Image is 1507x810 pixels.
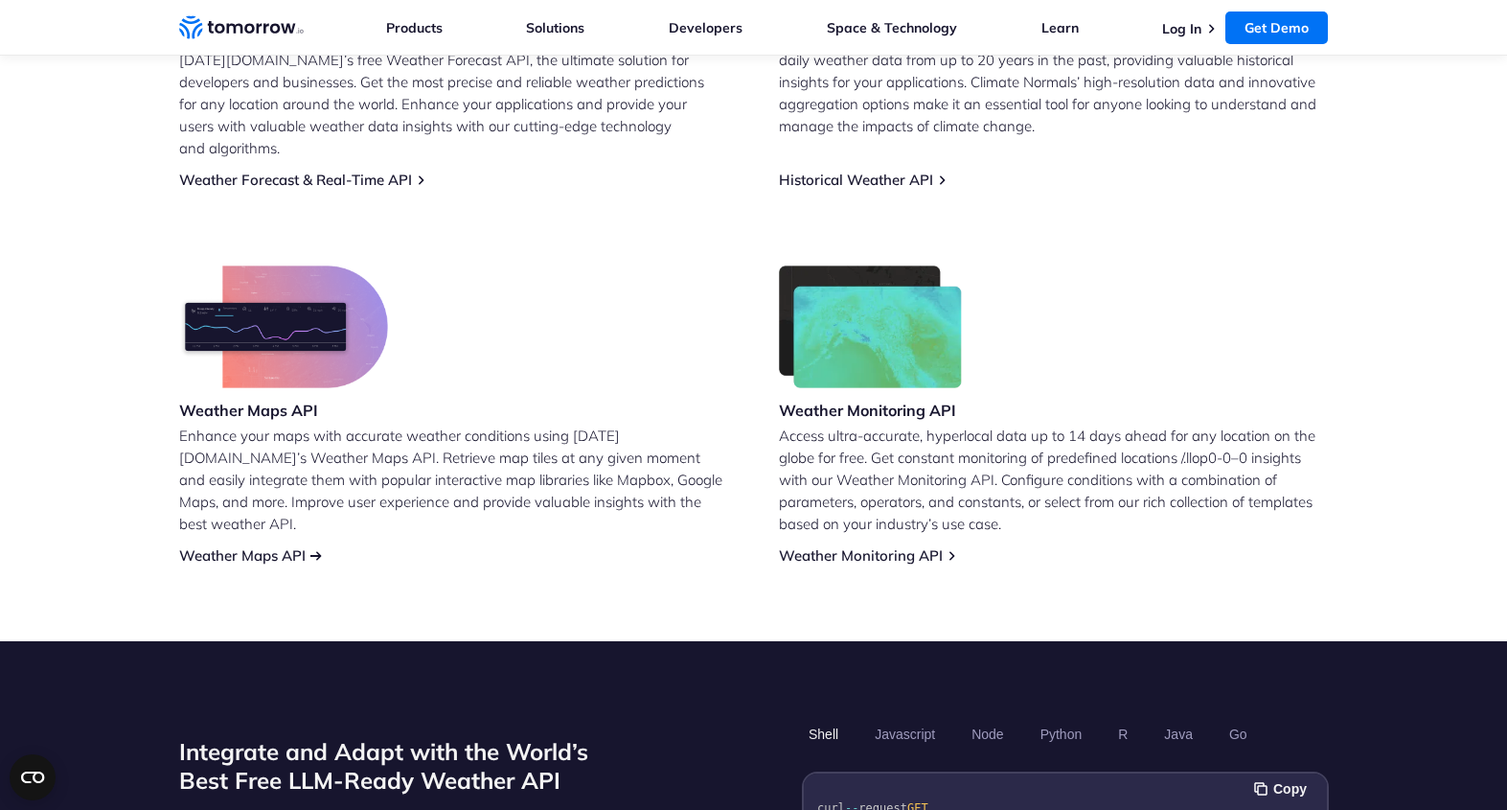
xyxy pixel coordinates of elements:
a: Get Demo [1225,12,1328,44]
a: Weather Forecast & Real-Time API [179,171,412,189]
button: Open CMP widget [10,754,56,800]
p: Enhance your maps with accurate weather conditions using [DATE][DOMAIN_NAME]’s Weather Maps API. ... [179,425,729,535]
p: Integrate accurate and comprehensive weather data into your applications with [DATE][DOMAIN_NAME]... [179,27,729,159]
p: Access ultra-accurate, hyperlocal data up to 14 days ahead for any location on the globe for free... [779,425,1329,535]
a: Space & Technology [827,19,957,36]
button: Copy [1254,778,1313,799]
button: Python [1033,718,1088,751]
h3: Weather Maps API [179,400,388,421]
h2: Integrate and Adapt with the World’s Best Free LLM-Ready Weather API [179,737,620,795]
button: Shell [802,718,845,751]
a: Home link [179,13,304,42]
a: Solutions [526,19,584,36]
a: Weather Maps API [179,546,306,565]
a: Log In [1162,20,1201,37]
button: Javascript [868,718,942,751]
button: R [1111,718,1134,751]
button: Java [1157,718,1199,751]
button: Go [1222,718,1253,751]
a: Weather Monitoring API [779,546,943,565]
a: Historical Weather API [779,171,933,189]
h3: Weather Monitoring API [779,400,963,421]
p: Unlock the power of historical data with our Historical Climate API. Access hourly and daily weat... [779,27,1329,137]
a: Products [386,19,443,36]
a: Learn [1041,19,1079,36]
button: Node [965,718,1010,751]
a: Developers [669,19,742,36]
